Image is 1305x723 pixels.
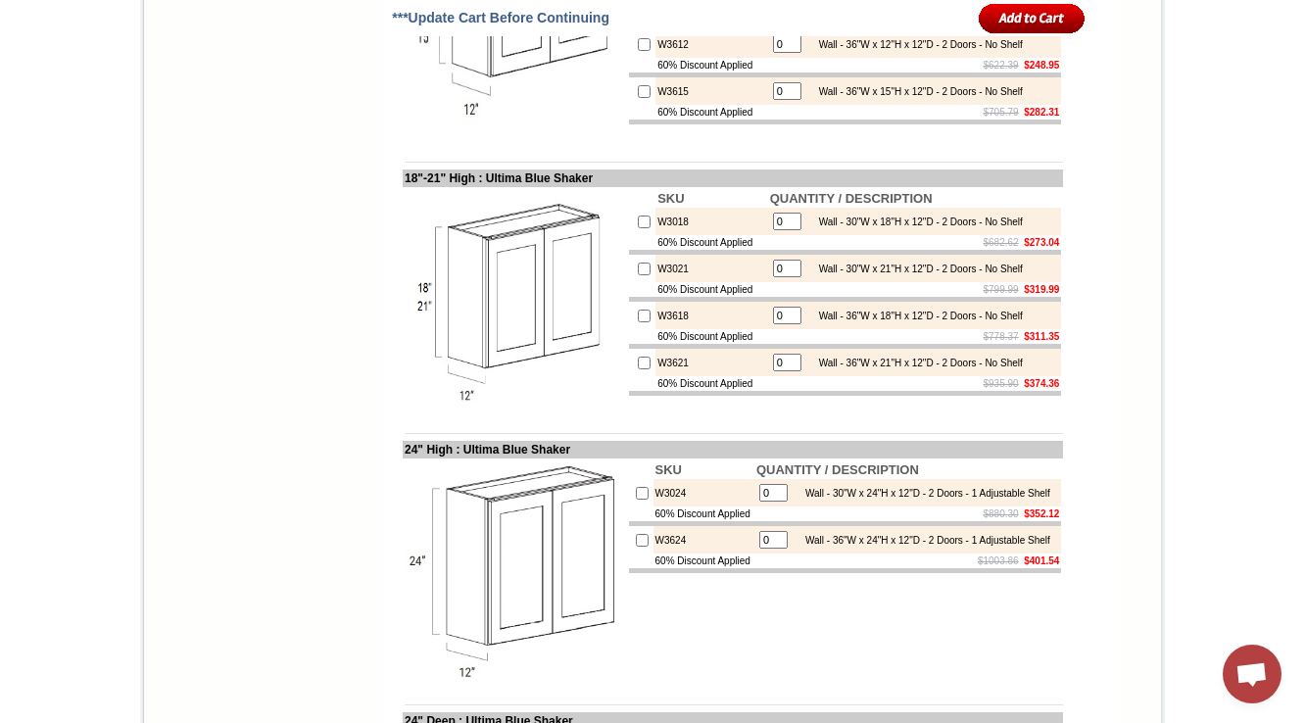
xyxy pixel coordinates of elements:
[984,284,1019,295] s: $799.99
[1024,508,1059,519] b: $352.12
[655,302,768,329] td: W3618
[403,169,1063,187] td: 18"-21" High : Ultima Blue Shaker
[1223,645,1281,703] div: Open chat
[809,39,1023,50] div: Wall - 36"W x 12"H x 12"D - 2 Doors - No Shelf
[655,30,768,58] td: W3612
[653,479,754,506] td: W3024
[1024,555,1059,566] b: $401.54
[978,555,1019,566] s: $1003.86
[653,506,754,521] td: 60% Discount Applied
[23,3,159,20] a: Price Sheet View in PDF Format
[1024,237,1059,248] b: $273.04
[1024,60,1059,71] b: $248.95
[156,89,206,109] td: Soho White
[47,55,50,56] img: spacer.gif
[984,378,1019,389] s: $935.90
[979,2,1086,34] input: Add to Cart
[655,282,768,297] td: 60% Discount Applied
[655,376,768,391] td: 60% Discount Applied
[984,107,1019,118] s: $705.79
[1024,107,1059,118] b: $282.31
[809,217,1023,227] div: Wall - 30"W x 18"H x 12"D - 2 Doors - No Shelf
[756,462,919,477] b: QUANTITY / DESCRIPTION
[655,58,768,72] td: 60% Discount Applied
[103,89,153,111] td: Slym White Shaker
[1024,331,1059,342] b: $311.35
[796,535,1050,546] div: Wall - 36"W x 24"H x 12"D - 2 Doors - 1 Adjustable Shelf
[655,462,682,477] b: SKU
[809,264,1023,274] div: Wall - 30"W x 21"H x 12"D - 2 Doors - No Shelf
[655,77,768,105] td: W3615
[50,89,100,111] td: Slym Shaker Sand
[770,191,933,206] b: QUANTITY / DESCRIPTION
[209,89,268,111] td: [PERSON_NAME] Green Shaker
[3,5,19,21] img: pdf.png
[403,441,1063,458] td: 24" High : Ultima Blue Shaker
[405,189,625,410] img: 18''-21'' High
[100,55,103,56] img: spacer.gif
[23,8,159,19] b: Price Sheet View in PDF Format
[653,554,754,568] td: 60% Discount Applied
[809,358,1023,368] div: Wall - 36"W x 21"H x 12"D - 2 Doors - No Shelf
[984,60,1019,71] s: $622.39
[655,105,768,120] td: 60% Discount Applied
[405,460,625,681] img: 24'' High
[984,508,1019,519] s: $880.30
[796,488,1050,499] div: Wall - 30"W x 24"H x 12"D - 2 Doors - 1 Adjustable Shelf
[655,235,768,250] td: 60% Discount Applied
[657,191,684,206] b: SKU
[320,55,323,56] img: spacer.gif
[984,331,1019,342] s: $778.37
[392,10,609,25] span: ***Update Cart Before Continuing
[655,329,768,344] td: 60% Discount Applied
[655,255,768,282] td: W3021
[270,89,320,111] td: Taupe Linen Shaker
[153,55,156,56] img: spacer.gif
[1024,284,1059,295] b: $319.99
[809,311,1023,321] div: Wall - 36"W x 18"H x 12"D - 2 Doors - No Shelf
[809,86,1023,97] div: Wall - 36"W x 15"H x 12"D - 2 Doors - No Shelf
[655,349,768,376] td: W3621
[267,55,270,56] img: spacer.gif
[206,55,209,56] img: spacer.gif
[655,208,768,235] td: W3018
[323,89,373,111] td: Unfinished Natural Shaker
[984,237,1019,248] s: $682.62
[1024,378,1059,389] b: $374.36
[653,526,754,554] td: W3624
